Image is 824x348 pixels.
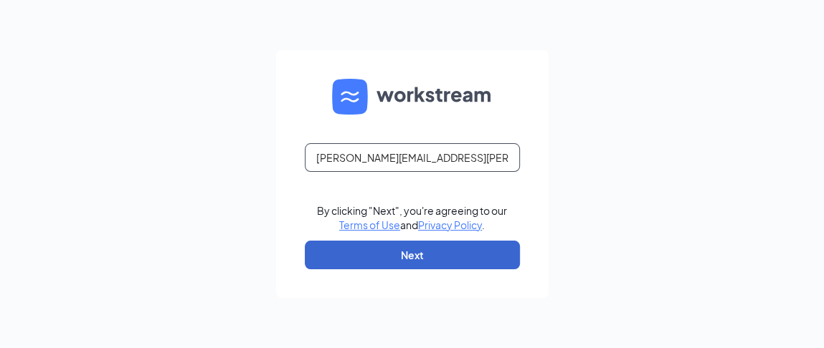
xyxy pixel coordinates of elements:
[418,218,482,231] a: Privacy Policy
[305,143,520,172] input: Email
[317,203,507,232] div: By clicking "Next", you're agreeing to our and .
[305,241,520,269] button: Next
[339,218,400,231] a: Terms of Use
[332,79,493,115] img: WS logo and Workstream text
